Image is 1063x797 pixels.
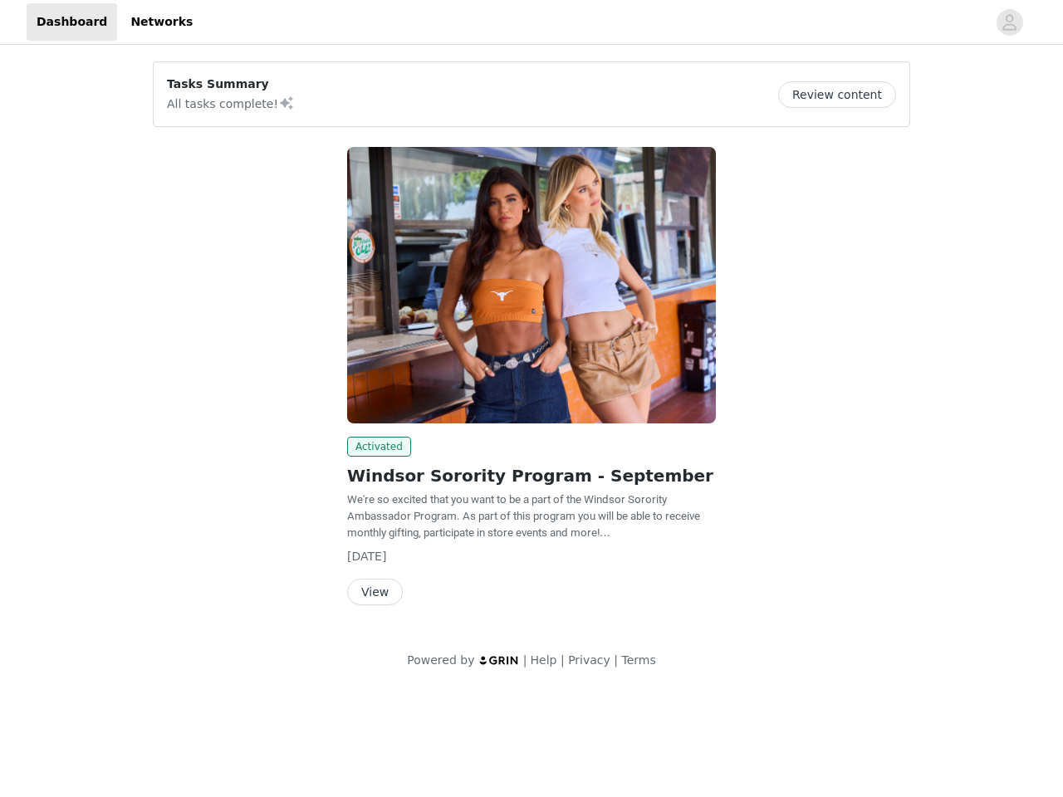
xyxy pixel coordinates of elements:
a: Networks [120,3,203,41]
h2: Windsor Sorority Program - September [347,463,716,488]
a: Terms [621,653,655,667]
span: Activated [347,437,411,457]
span: We're so excited that you want to be a part of the Windsor Sorority Ambassador Program. As part o... [347,493,700,539]
span: [DATE] [347,550,386,563]
button: Review content [778,81,896,108]
span: Powered by [407,653,474,667]
a: Dashboard [27,3,117,41]
button: View [347,579,403,605]
img: Windsor [347,147,716,423]
div: avatar [1002,9,1017,36]
p: All tasks complete! [167,93,295,113]
span: | [614,653,618,667]
img: logo [478,655,520,666]
a: Help [531,653,557,667]
span: | [561,653,565,667]
p: Tasks Summary [167,76,295,93]
a: Privacy [568,653,610,667]
span: | [523,653,527,667]
a: View [347,586,403,599]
